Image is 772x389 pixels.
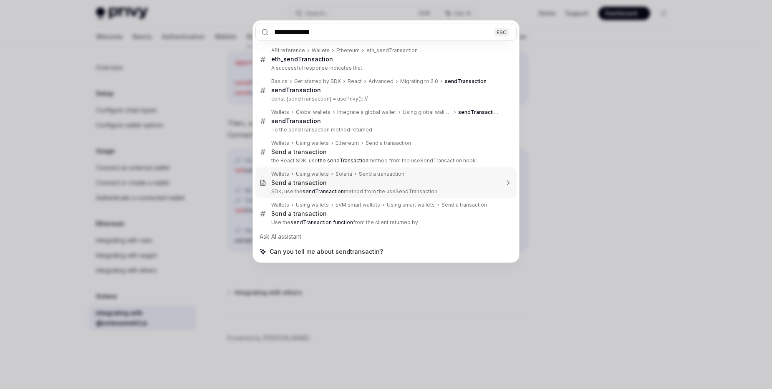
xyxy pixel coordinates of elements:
div: Ethereum [336,47,360,54]
div: Global wallets [296,109,330,116]
div: Send a transaction [442,202,487,208]
b: sendTransaction function [290,219,353,225]
div: Using global wallets [403,109,452,116]
div: Send a transaction [271,148,327,156]
div: Wallets [271,140,289,147]
div: ESC [494,28,509,36]
div: Send a transaction [366,140,411,147]
b: sendTransaction [303,188,344,194]
div: Integrate a global wallet [337,109,396,116]
p: const {sendTransaction} = usePrivy(); // [271,96,499,102]
p: the React SDK, use method from the useSendTransaction hook: [271,157,499,164]
div: React [348,78,362,85]
div: Wallets [271,202,289,208]
p: SDK, use the method from the useSendTransaction [271,188,499,195]
div: Send a transaction [359,171,404,177]
div: Wallets [271,109,289,116]
span: Can you tell me about sendtransactin? [270,248,383,256]
div: Ethereum [336,140,359,147]
div: EVM smart wallets [336,202,380,208]
div: eth_sendTransaction [366,47,418,54]
div: Send a transaction [271,210,327,217]
div: Advanced [368,78,394,85]
p: A successful response indicates that [271,65,499,71]
b: sendTransaction [445,78,487,84]
p: To the sendTransaction method returned [271,126,499,133]
b: sendTransaction [458,109,500,115]
div: Wallets [271,171,289,177]
div: Ask AI assistant [255,229,517,244]
div: Send a transaction [271,179,327,187]
b: sendTransaction [271,86,321,93]
b: sendTransaction [271,117,321,124]
b: the sendTransaction [318,157,368,164]
div: Migrating to 2.0 [400,78,438,85]
div: Solana [336,171,352,177]
div: Using wallets [296,202,329,208]
div: Using wallets [296,171,329,177]
div: Wallets [312,47,330,54]
p: Use the from the client returned by [271,219,499,226]
div: API reference [271,47,305,54]
div: Get started by SDK [294,78,341,85]
div: Using wallets [296,140,329,147]
div: Basics [271,78,288,85]
b: eth_sendTransaction [271,56,333,63]
div: Using smart wallets [387,202,435,208]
